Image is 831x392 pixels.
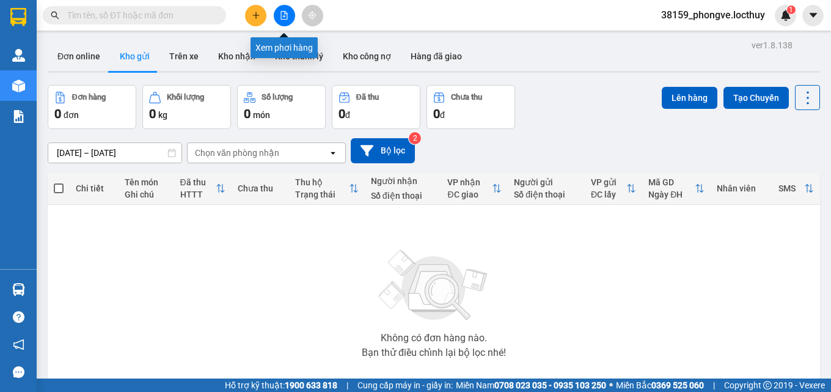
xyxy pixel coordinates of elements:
div: Mã GD [648,177,694,187]
div: Người nhận [371,176,436,186]
th: Toggle SortBy [585,172,642,205]
button: Kho nhận [208,42,265,71]
strong: 0708 023 035 - 0935 103 250 [494,380,606,390]
sup: 1 [787,6,796,14]
span: 0 [244,106,251,121]
span: copyright [763,381,772,390]
div: ver 1.8.138 [752,39,793,52]
span: notification [13,339,24,350]
div: Chi tiết [76,183,112,193]
div: Số điện thoại [514,190,579,199]
th: Toggle SortBy [642,172,710,205]
img: icon-new-feature [780,10,791,21]
strong: 0369 525 060 [651,380,704,390]
button: Hàng đã giao [401,42,472,71]
div: Nhân viên [717,183,767,193]
img: warehouse-icon [12,80,25,92]
button: Tạo Chuyến [723,87,789,109]
div: VP nhận [447,177,492,187]
div: VP gửi [591,177,626,187]
span: Miền Bắc [616,379,704,392]
sup: 2 [409,132,421,144]
div: Bạn thử điều chỉnh lại bộ lọc nhé! [362,348,506,358]
th: Toggle SortBy [174,172,232,205]
span: file-add [280,11,288,20]
div: Số lượng [262,93,293,102]
button: aim [302,5,323,26]
button: Trên xe [159,42,208,71]
div: Chọn văn phòng nhận [195,147,279,159]
img: svg+xml;base64,PHN2ZyBjbGFzcz0ibGlzdC1wbHVnX19zdmciIHhtbG5zPSJodHRwOi8vd3d3LnczLm9yZy8yMDAwL3N2Zy... [373,243,495,328]
button: Kho công nợ [333,42,401,71]
span: Cung cấp máy in - giấy in: [357,379,453,392]
button: file-add [274,5,295,26]
span: kg [158,110,167,120]
img: warehouse-icon [12,283,25,296]
div: Đã thu [356,93,379,102]
span: ⚪️ [609,383,613,388]
div: Người gửi [514,177,579,187]
div: HTTT [180,190,216,199]
div: ĐC lấy [591,190,626,199]
div: Chưa thu [238,183,283,193]
span: 0 [433,106,440,121]
svg: open [328,148,338,158]
div: ĐC giao [447,190,492,199]
span: 0 [149,106,156,121]
div: Số điện thoại [371,191,436,201]
img: logo-vxr [10,8,26,26]
span: question-circle [13,311,24,323]
button: Đơn online [48,42,110,71]
span: | [713,379,715,392]
div: Không có đơn hàng nào. [381,333,487,343]
span: caret-down [808,10,819,21]
th: Toggle SortBy [772,172,820,205]
input: Tìm tên, số ĐT hoặc mã đơn [67,9,211,22]
div: SMS [778,183,804,193]
button: caret-down [802,5,824,26]
th: Toggle SortBy [289,172,364,205]
span: Hỗ trợ kỹ thuật: [225,379,337,392]
div: Xem phơi hàng [251,37,318,58]
div: Thu hộ [295,177,348,187]
div: Khối lượng [167,93,204,102]
button: Số lượng0món [237,85,326,129]
span: plus [252,11,260,20]
span: aim [308,11,317,20]
button: Đã thu0đ [332,85,420,129]
div: Chưa thu [451,93,482,102]
button: Lên hàng [662,87,717,109]
button: plus [245,5,266,26]
span: message [13,366,24,378]
button: Bộ lọc [351,138,415,163]
img: solution-icon [12,110,25,123]
button: Kho gửi [110,42,159,71]
div: Tên món [125,177,168,187]
span: | [346,379,348,392]
img: warehouse-icon [12,49,25,62]
input: Select a date range. [48,143,181,163]
span: 0 [339,106,345,121]
span: search [51,11,59,20]
span: đơn [64,110,79,120]
span: 0 [54,106,61,121]
button: Chưa thu0đ [426,85,515,129]
span: 38159_phongve.locthuy [651,7,775,23]
div: Ghi chú [125,190,168,199]
span: đ [345,110,350,120]
span: đ [440,110,445,120]
span: 1 [789,6,793,14]
button: Khối lượng0kg [142,85,231,129]
strong: 1900 633 818 [285,380,337,390]
button: Đơn hàng0đơn [48,85,136,129]
span: Miền Nam [456,379,606,392]
div: Trạng thái [295,190,348,199]
span: món [253,110,270,120]
div: Đơn hàng [72,93,106,102]
div: Ngày ĐH [648,190,694,199]
th: Toggle SortBy [441,172,508,205]
div: Đã thu [180,177,216,187]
